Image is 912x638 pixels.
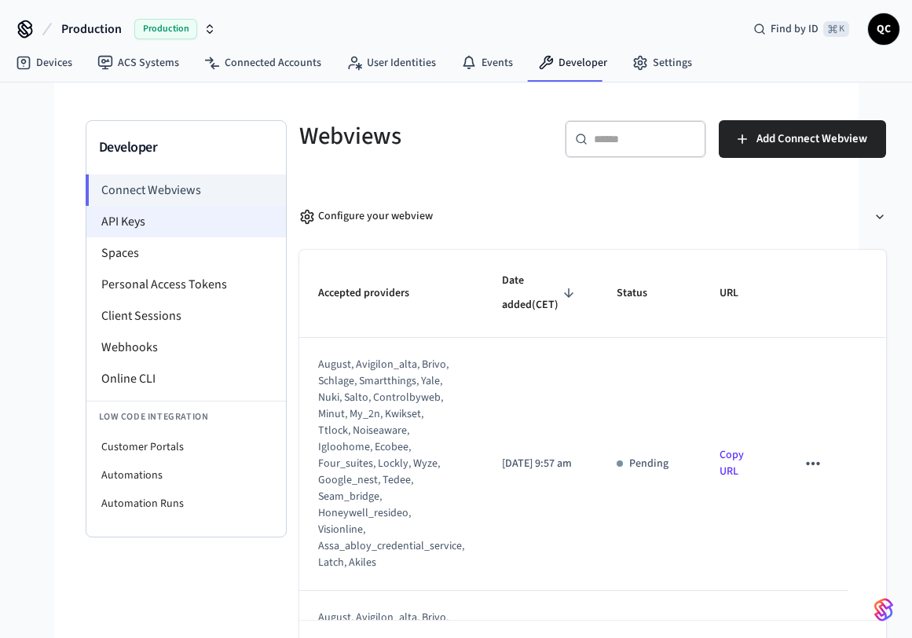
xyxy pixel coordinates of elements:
[629,456,668,472] p: Pending
[823,21,849,37] span: ⌘ K
[334,49,449,77] a: User Identities
[86,174,286,206] li: Connect Webviews
[299,196,886,237] button: Configure your webview
[617,281,668,306] span: Status
[86,363,286,394] li: Online CLI
[502,269,579,318] span: Date added(CET)
[3,49,85,77] a: Devices
[874,597,893,622] img: SeamLogoGradient.69752ec5.svg
[318,281,430,306] span: Accepted providers
[771,21,819,37] span: Find by ID
[61,20,122,38] span: Production
[620,49,705,77] a: Settings
[756,129,867,149] span: Add Connect Webview
[86,206,286,237] li: API Keys
[86,300,286,332] li: Client Sessions
[449,49,526,77] a: Events
[86,237,286,269] li: Spaces
[318,357,449,571] div: august, avigilon_alta, brivo, schlage, smartthings, yale, nuki, salto, controlbyweb, minut, my_2n...
[741,15,862,43] div: Find by ID⌘ K
[719,120,886,158] button: Add Connect Webview
[192,49,334,77] a: Connected Accounts
[86,401,286,433] li: Low Code Integration
[720,447,744,479] a: Copy URL
[134,19,197,39] span: Production
[502,456,579,472] p: [DATE] 9:57 am
[99,137,273,159] h3: Developer
[86,269,286,300] li: Personal Access Tokens
[299,208,433,225] div: Configure your webview
[720,281,759,306] span: URL
[85,49,192,77] a: ACS Systems
[86,489,286,518] li: Automation Runs
[870,15,898,43] span: QC
[868,13,899,45] button: QC
[86,433,286,461] li: Customer Portals
[299,120,546,152] h5: Webviews
[526,49,620,77] a: Developer
[86,332,286,363] li: Webhooks
[86,461,286,489] li: Automations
